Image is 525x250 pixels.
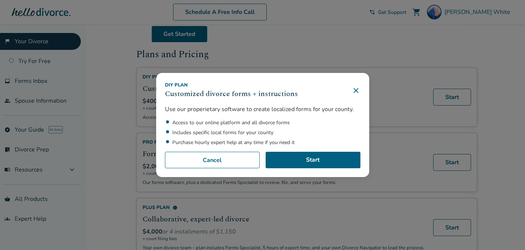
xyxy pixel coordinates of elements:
[165,82,298,88] div: DIY Plan
[172,139,360,146] li: Purchase hourly expert help at any time if you need it
[165,105,360,113] p: Use our properietary software to create localized forms for your county.
[488,215,525,250] iframe: Chat Widget
[172,129,360,136] li: Includes specific local forms for your county
[266,152,360,169] a: Start
[165,152,260,169] button: Cancel
[165,88,298,99] h3: Customized divorce forms + instructions
[172,119,360,126] li: Access to our online platform and all divorce forms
